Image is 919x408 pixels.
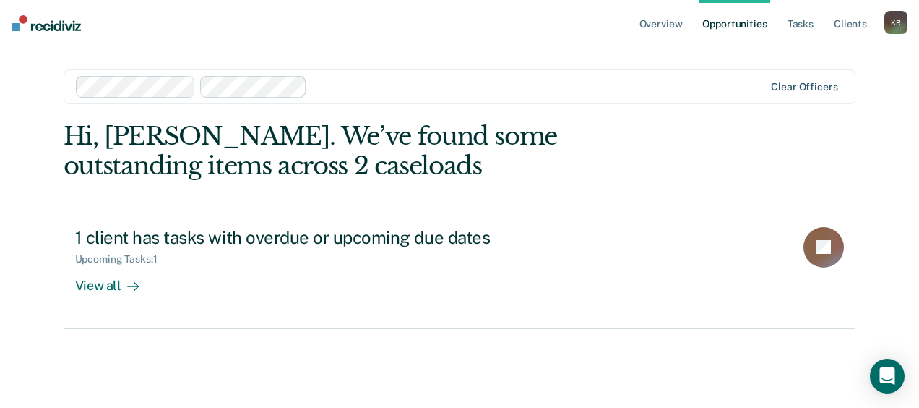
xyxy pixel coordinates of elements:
div: Upcoming Tasks : 1 [75,253,169,265]
img: Recidiviz [12,15,81,31]
div: Clear officers [771,81,837,93]
div: Open Intercom Messenger [870,359,905,394]
div: K R [884,11,907,34]
div: 1 client has tasks with overdue or upcoming due dates [75,227,582,248]
div: Hi, [PERSON_NAME]. We’ve found some outstanding items across 2 caseloads [64,122,697,181]
button: KR [884,11,907,34]
div: View all [75,265,156,294]
a: 1 client has tasks with overdue or upcoming due datesUpcoming Tasks:1View all [64,216,856,329]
